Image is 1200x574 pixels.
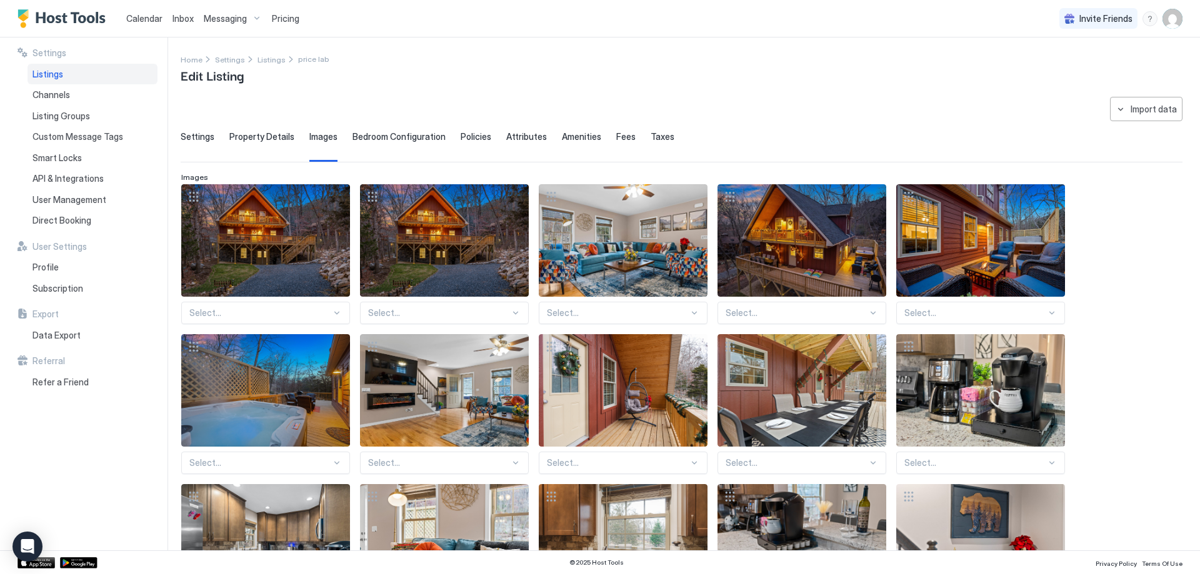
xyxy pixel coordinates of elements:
div: View image [181,184,350,297]
a: Host Tools Logo [17,9,111,28]
span: © 2025 Host Tools [569,558,624,567]
a: Inbox [172,12,194,25]
span: Amenities [562,131,601,142]
span: Custom Message Tags [32,131,123,142]
a: Data Export [27,325,157,346]
div: User profile [1162,9,1182,29]
span: Bedroom Configuration [352,131,446,142]
span: Listings [32,69,63,80]
div: Breadcrumb [181,52,202,66]
a: Privacy Policy [1096,556,1137,569]
div: Open Intercom Messenger [12,532,42,562]
span: Refer a Friend [32,377,89,388]
span: Messaging [204,13,247,24]
span: Invite Friends [1079,13,1132,24]
a: Channels [27,84,157,106]
a: Settings [215,52,245,66]
span: Property Details [229,131,294,142]
span: Settings [32,47,66,59]
div: View image [539,334,707,447]
a: Home [181,52,202,66]
span: Listings [257,55,286,64]
span: Settings [215,55,245,64]
div: View image [717,334,886,447]
a: API & Integrations [27,168,157,189]
span: Taxes [651,131,674,142]
span: Pricing [272,13,299,24]
div: View image [360,334,529,447]
button: Import data [1110,97,1182,121]
span: Home [181,55,202,64]
div: Breadcrumb [257,52,286,66]
span: Images [309,131,337,142]
a: Listings [27,64,157,85]
a: Calendar [126,12,162,25]
a: User Management [27,189,157,210]
span: Subscription [32,283,83,294]
span: Channels [32,89,70,101]
span: Export [32,309,59,320]
span: Images [181,172,208,182]
a: Listing Groups [27,106,157,127]
a: App Store [17,557,55,568]
span: Settings [181,131,214,142]
span: Inbox [172,13,194,24]
span: Edit Listing [181,66,244,84]
span: API & Integrations [32,173,104,184]
a: Terms Of Use [1142,556,1182,569]
div: Import data [1131,102,1177,116]
div: menu [1142,11,1157,26]
span: User Settings [32,241,87,252]
span: Profile [32,262,59,273]
span: User Management [32,194,106,205]
span: Privacy Policy [1096,560,1137,567]
a: Profile [27,257,157,278]
div: View image [896,334,1065,447]
div: View image [360,184,529,297]
a: Direct Booking [27,210,157,231]
span: Referral [32,355,65,367]
a: Smart Locks [27,147,157,169]
div: Breadcrumb [215,52,245,66]
span: Policies [461,131,491,142]
span: Attributes [506,131,547,142]
span: Direct Booking [32,215,91,226]
div: View image [717,184,886,297]
span: Fees [616,131,636,142]
span: Calendar [126,13,162,24]
span: Listing Groups [32,111,90,122]
div: View image [539,184,707,297]
a: Custom Message Tags [27,126,157,147]
div: View image [896,184,1065,297]
span: Terms Of Use [1142,560,1182,567]
span: Breadcrumb [298,54,329,64]
span: Smart Locks [32,152,82,164]
span: Data Export [32,330,81,341]
div: View image [181,334,350,447]
a: Listings [257,52,286,66]
a: Subscription [27,278,157,299]
a: Google Play Store [60,557,97,568]
a: Refer a Friend [27,372,157,393]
